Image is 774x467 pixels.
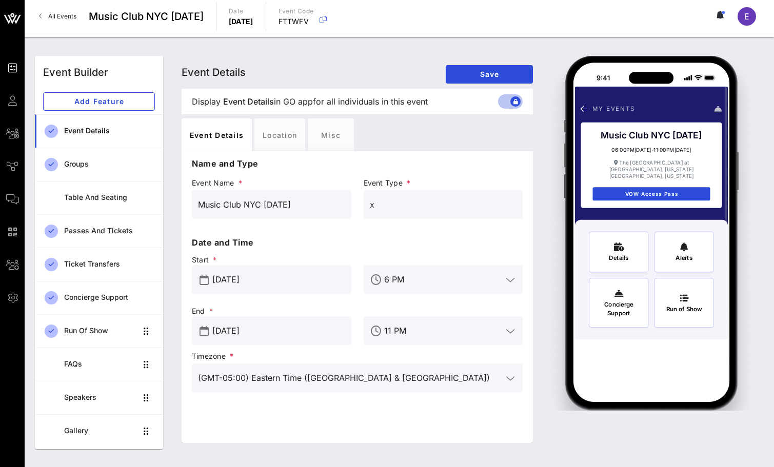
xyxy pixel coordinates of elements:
a: Passes and Tickets [35,214,163,248]
a: Speakers [35,381,163,414]
input: End Time [384,322,503,339]
input: End Date [212,322,345,339]
a: FAQs [35,348,163,381]
a: Groups [35,148,163,181]
input: Event Name [198,196,345,213]
span: Timezone [192,351,523,361]
span: Display in GO app [192,95,428,108]
p: [DATE] [229,16,253,27]
a: Run of Show [35,314,163,348]
a: Concierge Support [35,281,163,314]
p: Name and Type [192,157,523,170]
div: Location [254,118,305,151]
div: Concierge Support [64,293,155,302]
p: Date [229,6,253,16]
input: Start Time [384,271,503,288]
span: End [192,306,351,316]
span: Start [192,255,351,265]
span: Music Club NYC [DATE] [89,9,204,24]
span: All Events [48,12,76,20]
button: Save [446,65,533,84]
span: Event Details [223,95,274,108]
div: Gallery [64,427,136,435]
div: E [738,7,756,26]
span: for all individuals in this event [313,95,428,108]
a: Ticket Transfers [35,248,163,281]
a: All Events [33,8,83,25]
div: FAQs [64,360,136,369]
div: Groups [64,160,155,169]
span: E [744,11,749,22]
span: Event Details [182,66,246,78]
span: Event Type [364,178,523,188]
div: Passes and Tickets [64,227,155,235]
button: prepend icon [200,326,209,336]
a: Gallery [35,414,163,448]
input: Start Date [212,271,345,288]
p: Event Code [279,6,314,16]
a: Event Details [35,114,163,148]
button: prepend icon [200,275,209,285]
input: Timezone [198,370,502,386]
input: Event Type [370,196,517,213]
div: Run of Show [64,327,136,335]
div: Event Details [64,127,155,135]
div: Misc [308,118,354,151]
div: Event Builder [43,65,108,80]
p: FTTWFV [279,16,314,27]
span: Save [454,70,525,78]
span: Event Name [192,178,351,188]
button: Add Feature [43,92,155,111]
div: Event Details [182,118,252,151]
div: Speakers [64,393,136,402]
div: Table and Seating [64,193,155,202]
div: Ticket Transfers [64,260,155,269]
span: Add Feature [52,97,146,106]
a: Table and Seating [35,181,163,214]
p: Date and Time [192,236,523,249]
